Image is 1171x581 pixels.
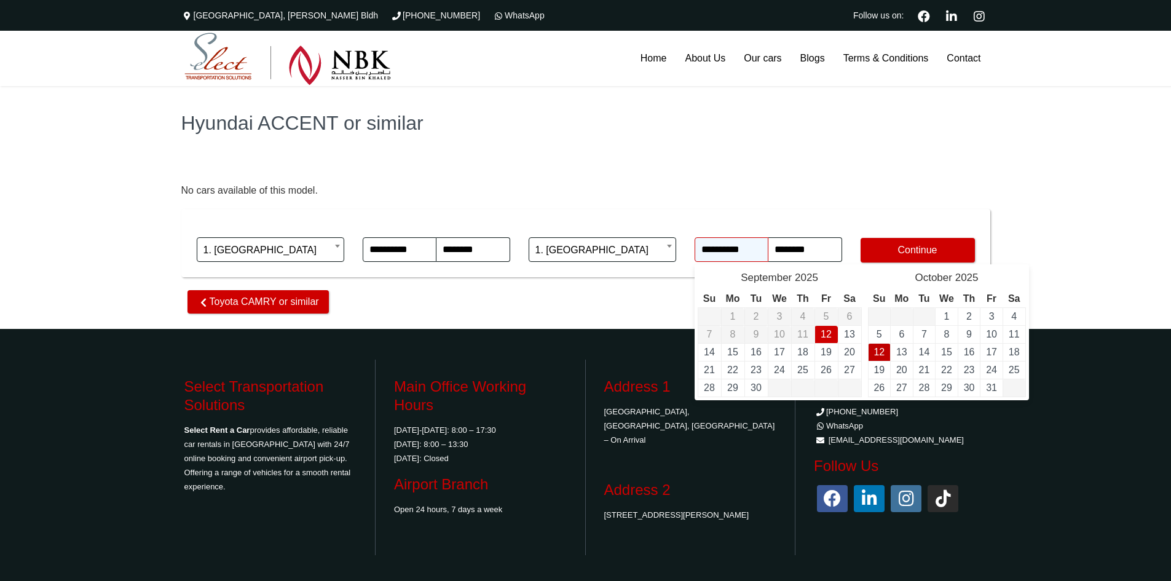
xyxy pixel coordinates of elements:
[791,31,834,86] a: Blogs
[986,329,997,339] a: 10
[703,293,716,304] span: Sunday
[873,382,885,393] a: 26
[821,365,832,375] a: 26
[604,407,775,445] a: [GEOGRAPHIC_DATA], [GEOGRAPHIC_DATA], [GEOGRAPHIC_DATA] – On Arrival
[919,347,930,357] a: 14
[829,435,964,445] a: [EMAIL_ADDRESS][DOMAIN_NAME]
[896,347,907,357] a: 13
[704,347,715,357] a: 14
[800,311,806,322] span: 4
[941,365,952,375] a: 22
[969,9,990,22] a: Instagram
[797,293,809,304] span: Thursday
[814,421,863,430] a: WhatsApp
[1009,365,1020,375] a: 25
[604,377,777,396] h3: Address 1
[913,9,935,22] a: Facebook
[1008,293,1020,304] span: Saturday
[877,329,882,339] a: 5
[941,9,963,22] a: Linkedin
[873,365,885,375] a: 19
[919,365,930,375] a: 21
[834,31,938,86] a: Terms & Conditions
[1011,311,1017,322] a: 4
[754,329,759,339] span: 9
[394,377,567,414] h3: Main Office Working Hours
[394,502,567,516] p: Open 24 hours, 7 days a week
[774,329,785,339] span: 10
[772,293,787,304] span: Wednesday
[725,293,739,304] span: Monday
[795,272,818,283] span: 2025
[184,423,357,494] p: provides affordable, reliable car rentals in [GEOGRAPHIC_DATA] with 24/7 online booking and conve...
[964,347,975,357] a: 16
[821,329,832,339] a: 12
[844,329,855,339] a: 13
[824,311,829,322] span: 5
[754,311,759,322] span: 2
[1009,329,1020,339] a: 11
[939,293,954,304] span: Wednesday
[184,33,391,85] img: Select Rent a Car
[918,293,929,304] span: Tuesday
[529,215,676,237] span: Return Location
[964,382,975,393] a: 30
[604,510,749,520] a: [STREET_ADDRESS][PERSON_NAME]
[184,425,250,435] strong: Select Rent a Car
[1009,347,1020,357] a: 18
[727,365,738,375] a: 22
[631,31,676,86] a: Home
[964,365,975,375] a: 23
[894,293,909,304] span: Monday
[814,407,898,416] a: [PHONE_NUMBER]
[187,290,329,314] a: Toyota CAMRY or similar
[774,365,785,375] a: 24
[363,215,510,237] span: Pick-Up Date
[529,237,676,262] span: 1. Hamad International Airport
[197,215,344,237] span: Pick-up Location
[751,365,762,375] a: 23
[735,31,791,86] a: Our cars
[873,347,885,357] a: 12
[751,293,762,304] span: Tuesday
[986,347,997,357] a: 17
[896,365,907,375] a: 20
[676,31,735,86] a: About Us
[751,382,762,393] a: 30
[814,457,987,475] h3: Follow Us
[695,215,842,237] span: Return Date
[704,382,715,393] a: 28
[727,347,738,357] a: 15
[730,329,736,339] span: 8
[899,329,904,339] a: 6
[919,382,930,393] a: 28
[777,311,783,322] span: 3
[1004,273,1023,285] a: Next
[955,272,979,283] span: 2025
[203,238,337,263] span: 1. Hamad International Airport
[184,377,357,414] h3: Select Transportation Solutions
[707,329,712,339] span: 7
[915,272,952,283] span: October
[941,382,952,393] a: 29
[701,273,719,285] a: Prev
[394,475,567,494] h3: Airport Branch
[197,237,344,262] span: 1. Hamad International Airport
[821,347,832,357] a: 19
[847,311,853,322] span: 6
[394,423,567,465] p: [DATE]-[DATE]: 8:00 – 17:30 [DATE]: 8:00 – 13:30 [DATE]: Closed
[791,326,814,344] td: Pick-Up Date
[843,293,856,304] span: Saturday
[989,311,995,322] a: 3
[873,293,885,304] span: Sunday
[181,184,990,197] div: No cars available of this model.
[741,272,792,283] span: September
[181,113,990,133] h1: Hyundai ACCENT or similar
[941,347,952,357] a: 15
[604,481,777,499] h3: Address 2
[492,10,545,20] a: WhatsApp
[390,10,480,20] a: [PHONE_NUMBER]
[986,382,997,393] a: 31
[944,329,950,339] a: 8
